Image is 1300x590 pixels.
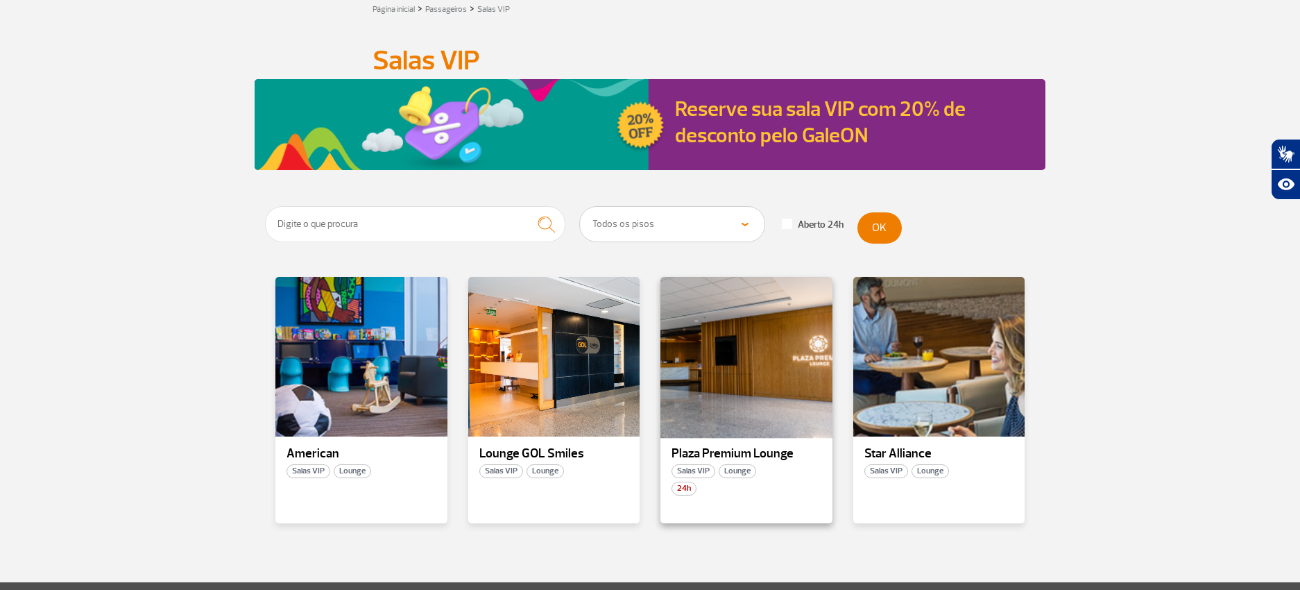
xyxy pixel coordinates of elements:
[334,464,371,478] span: Lounge
[864,447,1014,461] p: Star Alliance
[672,464,715,478] span: Salas VIP
[857,212,902,244] button: OK
[1271,139,1300,169] button: Abrir tradutor de língua de sinais.
[675,96,966,149] a: Reserve sua sala VIP com 20% de desconto pelo GaleON
[373,49,927,72] h1: Salas VIP
[672,447,821,461] p: Plaza Premium Lounge
[719,464,756,478] span: Lounge
[265,206,565,242] input: Digite o que procura
[1271,169,1300,200] button: Abrir recursos assistivos.
[425,4,467,15] a: Passageiros
[672,482,696,496] span: 24h
[864,464,908,478] span: Salas VIP
[477,4,510,15] a: Salas VIP
[479,447,629,461] p: Lounge GOL Smiles
[912,464,949,478] span: Lounge
[479,464,523,478] span: Salas VIP
[527,464,564,478] span: Lounge
[286,464,330,478] span: Salas VIP
[286,447,436,461] p: American
[255,79,666,170] img: Reserve sua sala VIP com 20% de desconto pelo GaleON
[1271,139,1300,200] div: Plugin de acessibilidade da Hand Talk.
[373,4,415,15] a: Página inicial
[782,219,844,231] label: Aberto 24h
